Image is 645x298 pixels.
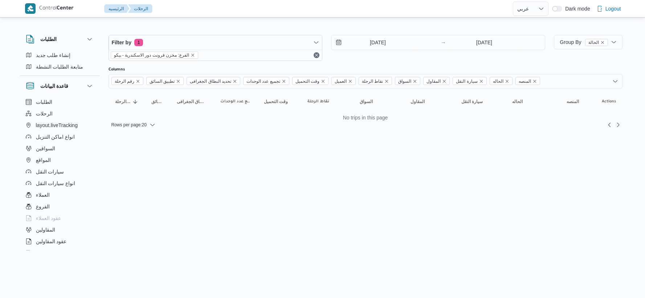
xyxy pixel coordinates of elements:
[40,35,57,44] h3: الطلبات
[331,77,356,85] span: العميل
[562,6,590,12] span: Dark mode
[384,79,389,83] button: Remove نقاط الرحلة from selection in this group
[23,96,97,108] button: الطلبات
[426,77,441,85] span: المقاول
[150,77,175,85] span: تطبيق السائق
[23,189,97,201] button: العملاء
[20,49,100,75] div: الطلبات
[36,51,71,60] span: إنشاء طلب جديد
[505,79,509,83] button: Remove الحاله from selection in this group
[441,40,446,45] div: →
[512,99,523,105] span: الحاله
[128,4,152,13] button: الرحلات
[23,119,97,131] button: layout.liveTracking
[115,77,134,85] span: رقم الرحلة
[359,77,392,85] span: نقاط الرحلة
[109,115,622,121] center: No trips in this page
[23,154,97,166] button: المواقع
[36,214,61,223] span: عقود العملاء
[23,143,97,154] button: السواقين
[423,77,450,85] span: المقاول
[413,79,417,83] button: Remove السواق from selection in this group
[176,79,180,83] button: Remove تطبيق السائق from selection in this group
[515,77,540,85] span: المنصه
[23,166,97,177] button: سيارات النقل
[560,39,608,45] span: Group By الحالة
[57,6,74,12] b: Center
[191,53,195,57] button: remove selected entity
[174,96,210,107] button: تحديد النطاق الجغرافى
[331,35,414,50] input: Press the down key to open a popover containing a calendar.
[23,201,97,212] button: الفروع
[104,4,130,13] button: الرئيسيه
[411,99,425,105] span: المقاول
[600,40,605,45] button: remove selected entity
[479,79,483,83] button: Remove سيارة النقل from selection in this group
[151,99,164,105] span: تطبيق السائق
[36,249,66,257] span: اجهزة التليفون
[109,67,125,73] label: Columns
[395,77,420,85] span: السواق
[36,121,78,130] span: layout.liveTracking
[509,96,556,107] button: الحاله
[36,62,83,71] span: متابعة الطلبات النشطة
[190,77,231,85] span: تحديد النطاق الجغرافى
[23,108,97,119] button: الرحلات
[40,82,69,90] h3: قاعدة البيانات
[312,51,321,60] button: Remove
[357,96,400,107] button: السواق
[307,99,329,105] span: نقاط الرحلة
[554,35,622,49] button: Group Byالحالةremove selected entity
[36,167,64,176] span: سيارات النقل
[605,4,621,13] span: Logout
[36,132,75,141] span: انواع اماكن التنزيل
[23,224,97,236] button: المقاولين
[23,61,97,73] button: متابعة الطلبات النشطة
[114,52,189,58] span: الفرع: مخزن فرونت دور الاسكندرية - بيكو
[461,99,483,105] span: سيارة النقل
[602,99,616,105] span: Actions
[321,79,325,83] button: Remove وقت التحميل from selection in this group
[36,237,67,246] span: عقود المقاولين
[614,121,622,129] a: Next page, 2
[246,77,280,85] span: تجميع عدد الوحدات
[264,99,288,105] span: وقت التحميل
[20,96,100,253] div: قاعدة البيانات
[335,77,347,85] span: العميل
[453,77,486,85] span: سيارة النقل
[594,1,624,16] button: Logout
[187,77,240,85] span: تحديد النطاق الجغرافى
[132,99,138,105] svg: Sorted in descending order
[612,78,618,84] button: Open list of options
[360,99,373,105] span: السواق
[282,79,286,83] button: Remove تجميع عدد الوحدات from selection in this group
[220,99,251,105] span: تجميع عدد الوحدات
[458,96,502,107] button: سيارة النقل
[112,96,141,107] button: رقم الرحلةSorted in descending order
[146,77,184,85] span: تطبيق السائق
[261,96,297,107] button: وقت التحميل
[109,121,158,129] button: Rows per page:20
[109,35,322,50] button: Filter by1 active filters
[295,77,319,85] span: وقت التحميل
[585,39,608,46] span: الحالة
[442,79,446,83] button: Remove المقاول from selection in this group
[588,39,599,46] span: الحالة
[23,212,97,224] button: عقود العملاء
[233,79,237,83] button: Remove تحديد النطاق الجغرافى from selection in this group
[564,96,583,107] button: المنصه
[567,99,579,105] span: المنصه
[112,38,131,47] span: Filter by
[36,109,53,118] span: الرحلات
[36,144,55,153] span: السواقين
[26,82,94,90] button: قاعدة البيانات
[111,77,143,85] span: رقم الرحلة
[36,156,51,164] span: المواقع
[408,96,451,107] button: المقاول
[111,121,147,129] span: Rows per page : 20
[23,236,97,247] button: عقود المقاولين
[23,177,97,189] button: انواع سيارات النقل
[493,77,503,85] span: الحاله
[177,99,207,105] span: تحديد النطاق الجغرافى
[243,77,289,85] span: تجميع عدد الوحدات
